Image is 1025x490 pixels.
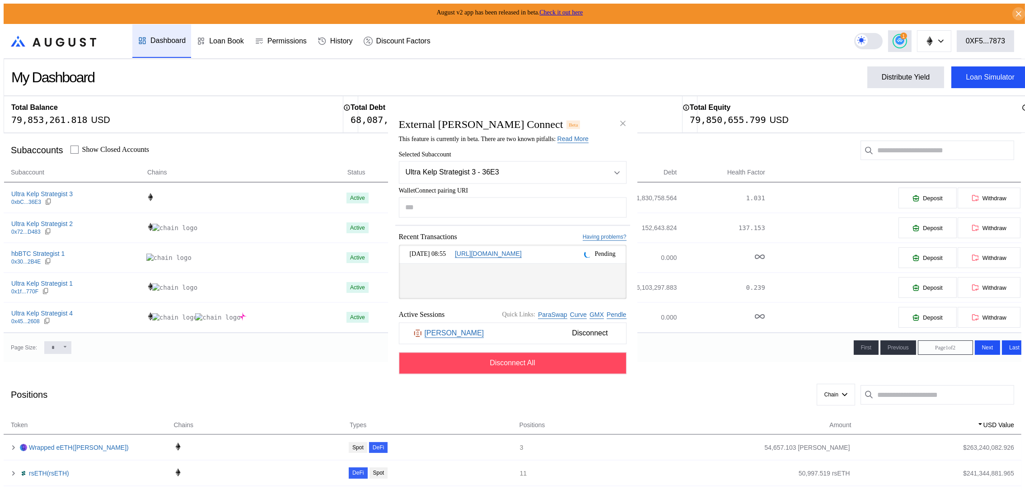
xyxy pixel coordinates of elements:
img: chain logo [925,36,935,46]
img: pending [584,250,591,258]
div: USD [91,114,110,125]
div: 0XF5...7873 [966,37,1005,45]
span: Deposit [923,195,942,202]
div: Active [350,195,365,201]
span: 1 [902,33,905,39]
span: Last [1009,344,1020,351]
div: Discount Factors [376,37,431,45]
div: $ 263,240,082.926 [963,443,1014,452]
div: hbBTC Strategist 1 [11,250,65,258]
img: chain logo [146,312,154,320]
button: Kernel DAO[PERSON_NAME]Disconnect [399,323,627,344]
td: 1.031 [677,183,765,213]
div: Dashboard [150,37,186,45]
a: Check it out here [539,9,583,16]
div: Loan Simulator [966,73,1015,81]
span: Withdraw [983,225,1006,231]
button: close modal [616,116,630,131]
span: Amount [829,420,851,430]
a: Read More [557,136,589,143]
div: 0x72...D483 [11,229,41,235]
div: Active [350,314,365,320]
div: 0x30...2B4E [11,259,41,265]
span: Types [350,420,366,430]
div: Ultra Kelp Strategist 2 [11,220,73,228]
h2: Total Equity [690,104,730,112]
span: Withdraw [983,314,1006,321]
a: GMX [590,311,604,319]
div: Ultra Kelp Strategist 4 [11,309,73,317]
div: Spot [373,470,384,476]
span: [DATE] 08:55 [410,250,452,258]
img: chain logo [174,443,182,451]
button: Disconnect All [399,353,627,374]
span: Debt [664,168,677,177]
span: This feature is currently in beta. There are two known pitfalls: [399,136,589,143]
span: Chains [147,168,167,177]
div: 68,087,131.883 [351,114,427,125]
label: Show Closed Accounts [82,146,149,154]
div: DeFi [352,470,364,476]
img: chain logo [195,313,240,321]
td: 137.153 [677,213,765,243]
div: 0x1f...770F [11,288,38,295]
span: Quick Links: [502,311,536,319]
span: Token [11,420,28,430]
div: Ultra Kelp Strategist 3 [11,190,73,198]
div: Active [350,254,365,261]
td: 0.239 [677,273,765,302]
div: 50,997.519 rsETH [799,469,850,477]
img: chain logo [146,254,192,262]
div: USD [770,114,789,125]
span: Previous [888,344,909,351]
img: chain logo [146,193,154,201]
div: Beta [566,121,580,129]
a: Having problems? [583,234,627,240]
div: Active [350,284,365,291]
span: Page 1 of 2 [935,344,955,351]
img: chain logo [239,312,247,320]
span: Chain [824,391,838,398]
img: chain logo [152,283,197,292]
span: Withdraw [983,254,1006,261]
div: History [330,37,353,45]
span: Withdraw [983,284,1006,291]
div: $ 241,344,881.965 [963,469,1014,477]
div: Active [350,225,365,231]
img: chain logo [152,313,197,321]
span: Positions [520,420,545,430]
a: Wrapped eETH([PERSON_NAME]) [29,443,129,452]
a: Curve [570,311,587,319]
span: USD Value [983,420,1014,430]
div: 79,850,655.799 [690,114,766,125]
img: Icon___Dark.png [20,470,27,477]
h2: External [PERSON_NAME] Connect [399,119,563,131]
a: [PERSON_NAME] [425,329,484,338]
div: Subaccounts [11,145,63,155]
div: My Dashboard [11,69,94,86]
span: Deposit [923,314,942,321]
span: Deposit [923,284,942,291]
img: chain logo [174,468,182,476]
div: 0xbC...36E3 [11,199,41,205]
img: Kernel DAO [414,330,422,338]
div: Loan Book [209,37,244,45]
span: Selected Subaccount [399,151,627,159]
span: Subaccount [11,168,44,177]
div: 11 [520,469,679,477]
img: chain logo [146,283,154,291]
span: Disconnect [568,326,611,341]
img: weETH.png [20,444,27,451]
span: Status [347,168,365,177]
img: chain logo [146,223,154,231]
span: First [861,344,871,351]
span: Deposit [923,254,942,261]
div: Page Size: [11,344,37,351]
a: [URL][DOMAIN_NAME] [455,250,522,258]
div: 54,657.103 [PERSON_NAME] [764,443,850,452]
a: rsETH(rsETH) [29,469,69,477]
div: 3 [520,443,679,452]
div: 0x45...2608 [11,318,40,325]
span: Next [982,344,993,351]
div: Ultra Kelp Strategist 3 - 36E3 [406,169,596,177]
